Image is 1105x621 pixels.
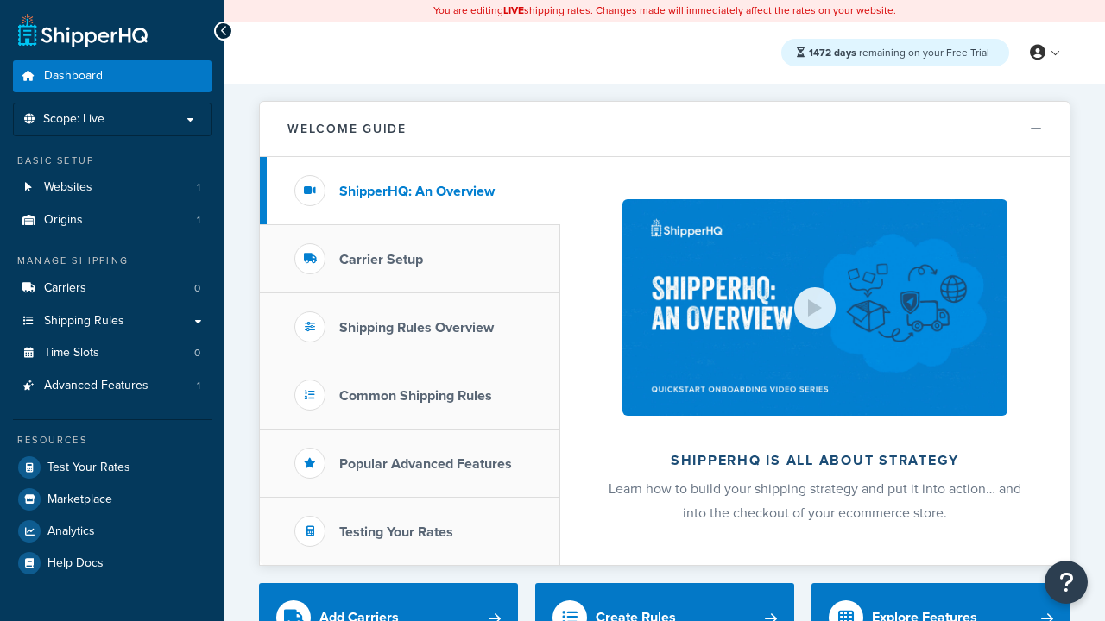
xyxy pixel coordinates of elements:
[339,524,453,540] h3: Testing Your Rates
[13,154,212,168] div: Basic Setup
[809,45,856,60] strong: 1472 days
[44,314,124,329] span: Shipping Rules
[13,273,212,304] li: Carriers
[13,516,212,547] a: Analytics
[13,305,212,337] a: Shipping Rules
[13,204,212,236] a: Origins1
[47,492,112,507] span: Marketplace
[13,484,212,515] a: Marketplace
[13,452,212,483] a: Test Your Rates
[13,433,212,448] div: Resources
[13,370,212,402] li: Advanced Features
[260,102,1070,157] button: Welcome Guide
[339,184,495,199] h3: ShipperHQ: An Overview
[197,180,200,195] span: 1
[503,3,524,18] b: LIVE
[13,337,212,369] a: Time Slots0
[809,45,989,60] span: remaining on your Free Trial
[13,370,212,402] a: Advanced Features1
[13,273,212,304] a: Carriers0
[13,548,212,579] a: Help Docs
[339,320,494,336] h3: Shipping Rules Overview
[13,204,212,236] li: Origins
[13,254,212,268] div: Manage Shipping
[194,281,200,296] span: 0
[197,379,200,393] span: 1
[13,337,212,369] li: Time Slots
[194,346,200,361] span: 0
[197,213,200,228] span: 1
[44,69,103,84] span: Dashboard
[44,346,99,361] span: Time Slots
[13,60,212,92] a: Dashboard
[44,379,148,393] span: Advanced Features
[287,122,407,135] h2: Welcome Guide
[339,252,423,267] h3: Carrier Setup
[339,388,492,404] h3: Common Shipping Rules
[13,172,212,204] li: Websites
[47,524,95,539] span: Analytics
[622,199,1007,416] img: ShipperHQ is all about strategy
[44,180,92,195] span: Websites
[43,112,104,127] span: Scope: Live
[44,281,86,296] span: Carriers
[47,556,104,571] span: Help Docs
[606,453,1024,468] h2: ShipperHQ is all about strategy
[1045,561,1088,604] button: Open Resource Center
[13,172,212,204] a: Websites1
[44,213,83,228] span: Origins
[339,456,512,472] h3: Popular Advanced Features
[609,479,1021,523] span: Learn how to build your shipping strategy and put it into action… and into the checkout of your e...
[47,461,130,475] span: Test Your Rates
